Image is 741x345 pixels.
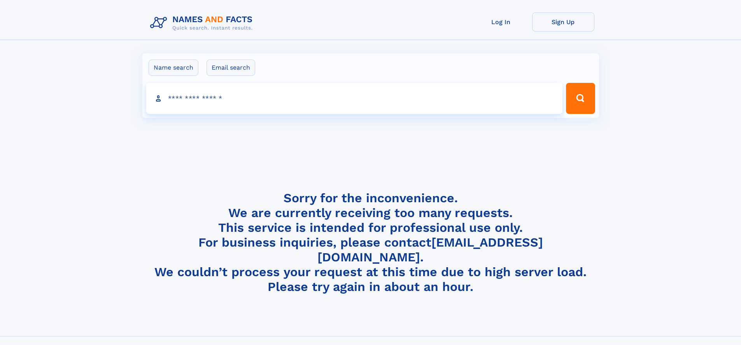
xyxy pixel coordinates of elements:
[147,191,594,294] h4: Sorry for the inconvenience. We are currently receiving too many requests. This service is intend...
[207,60,255,76] label: Email search
[470,12,532,32] a: Log In
[317,235,543,264] a: [EMAIL_ADDRESS][DOMAIN_NAME]
[149,60,198,76] label: Name search
[532,12,594,32] a: Sign Up
[566,83,595,114] button: Search Button
[146,83,563,114] input: search input
[147,12,259,33] img: Logo Names and Facts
